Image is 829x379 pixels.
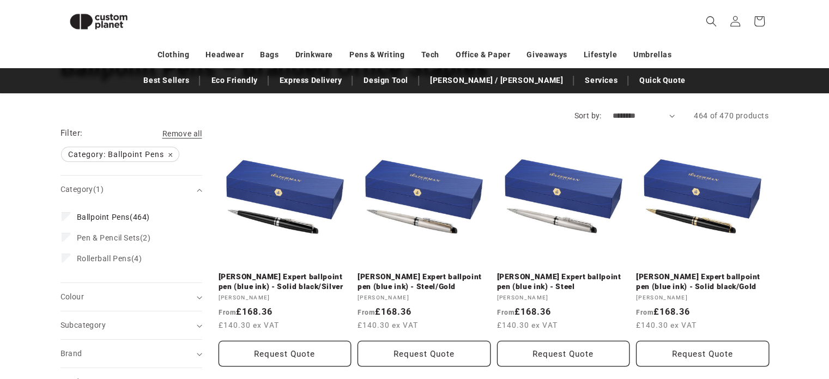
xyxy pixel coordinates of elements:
a: Lifestyle [584,45,617,64]
button: Request Quote [636,341,769,366]
a: Design Tool [358,71,414,90]
summary: Subcategory (0 selected) [60,311,202,339]
summary: Search [699,9,723,33]
a: [PERSON_NAME] Expert ballpoint pen (blue ink) - Steel [497,272,630,291]
button: Request Quote [358,341,491,366]
a: Pens & Writing [349,45,404,64]
a: [PERSON_NAME] Expert ballpoint pen (blue ink) - Solid black/Silver [219,272,352,291]
span: Subcategory [60,321,106,329]
a: Drinkware [295,45,333,64]
label: Sort by: [574,111,601,120]
a: Umbrellas [633,45,671,64]
a: Services [579,71,623,90]
span: (4) [77,254,142,263]
img: Custom Planet [60,4,137,39]
span: (1) [93,185,104,194]
span: Rollerball Pens [77,254,131,263]
span: Colour [60,292,84,301]
a: Headwear [205,45,244,64]
span: 464 of 470 products [694,111,769,120]
h2: Filter: [60,127,83,140]
summary: Category (1 selected) [60,176,202,203]
a: Category: Ballpoint Pens [60,147,180,161]
a: Best Sellers [138,71,195,90]
button: Request Quote [497,341,630,366]
span: Ballpoint Pens [77,213,130,221]
a: Remove all [162,127,202,141]
a: Express Delivery [274,71,348,90]
button: Request Quote [219,341,352,366]
iframe: Chat Widget [647,261,829,379]
summary: Brand (0 selected) [60,340,202,368]
a: Clothing [158,45,190,64]
a: Office & Paper [456,45,510,64]
a: [PERSON_NAME] Expert ballpoint pen (blue ink) - Solid black/Gold [636,272,769,291]
a: [PERSON_NAME] Expert ballpoint pen (blue ink) - Steel/Gold [358,272,491,291]
span: (464) [77,212,150,222]
span: Remove all [162,129,202,138]
span: (2) [77,233,151,243]
a: Tech [421,45,439,64]
span: Category: Ballpoint Pens [62,147,179,161]
a: Quick Quote [634,71,691,90]
a: Eco Friendly [205,71,263,90]
a: Giveaways [527,45,567,64]
span: Pen & Pencil Sets [77,233,140,242]
a: Bags [260,45,279,64]
span: Brand [60,349,82,358]
a: [PERSON_NAME] / [PERSON_NAME] [425,71,568,90]
summary: Colour (0 selected) [60,283,202,311]
span: Category [60,185,104,194]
